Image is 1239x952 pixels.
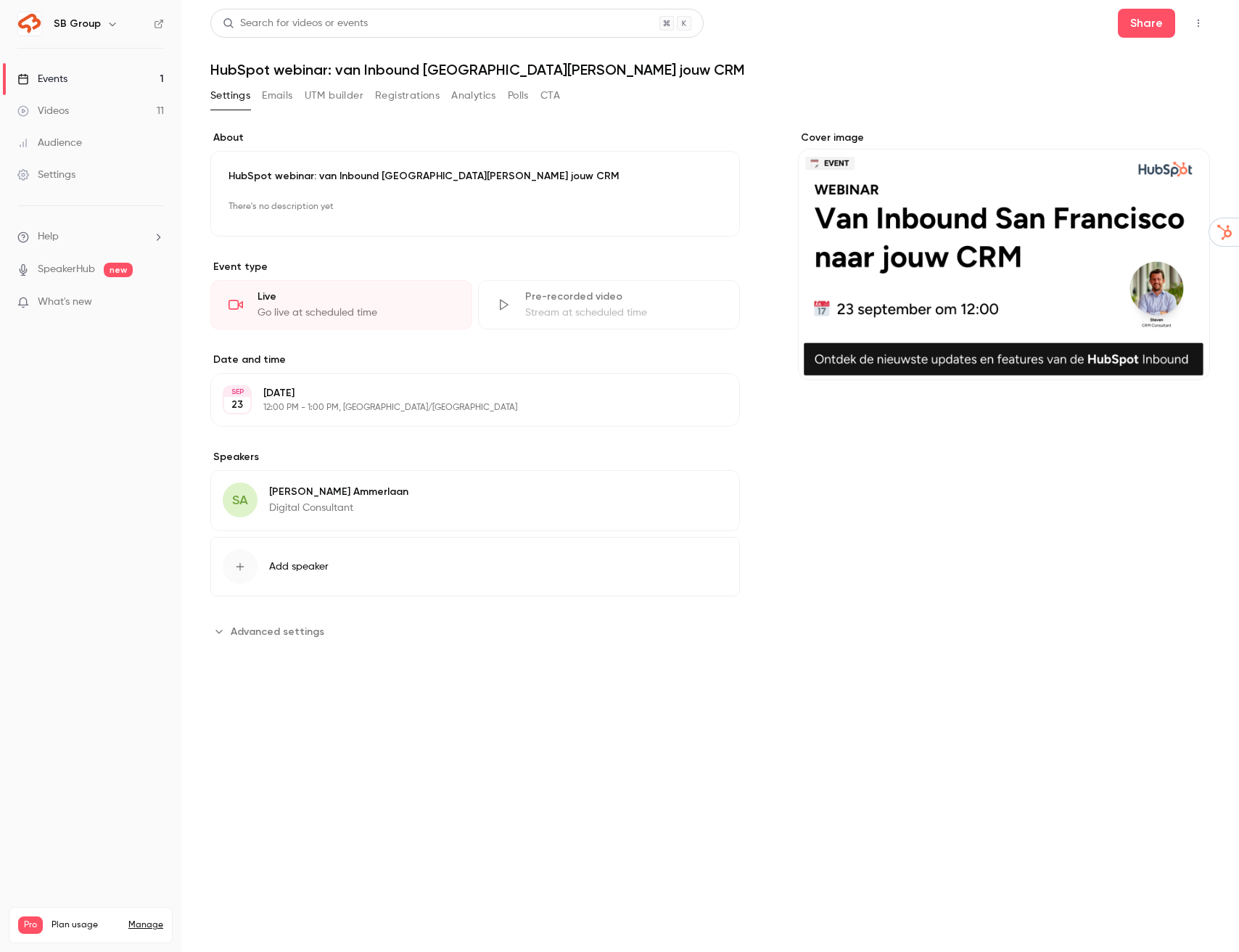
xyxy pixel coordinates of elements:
[210,131,740,145] label: About
[128,919,163,931] a: Manage
[38,262,95,277] a: SpeakerHub
[231,624,324,639] span: Advanced settings
[258,290,454,304] div: Live
[210,620,740,643] section: Advanced settings
[451,84,496,107] button: Analytics
[18,916,43,934] span: Pro
[798,131,1210,380] section: Cover image
[17,168,75,182] div: Settings
[1118,9,1175,38] button: Share
[52,919,120,931] span: Plan usage
[231,398,243,412] p: 23
[262,84,292,107] button: Emails
[540,84,560,107] button: CTA
[375,84,440,107] button: Registrations
[210,280,472,329] div: LiveGo live at scheduled time
[54,17,101,31] h6: SB Group
[263,402,663,414] p: 12:00 PM - 1:00 PM, [GEOGRAPHIC_DATA]/[GEOGRAPHIC_DATA]
[232,491,248,510] span: SA
[508,84,529,107] button: Polls
[147,296,164,309] iframe: Noticeable Trigger
[478,280,740,329] div: Pre-recorded videoStream at scheduled time
[210,450,740,464] label: Speakers
[210,84,250,107] button: Settings
[210,620,333,643] button: Advanced settings
[210,61,1210,78] h1: HubSpot webinar: van Inbound [GEOGRAPHIC_DATA][PERSON_NAME] jouw CRM
[223,16,368,31] div: Search for videos or events
[17,136,82,150] div: Audience
[269,501,408,515] p: Digital Consultant
[305,84,363,107] button: UTM builder
[798,131,1210,145] label: Cover image
[17,104,69,118] div: Videos
[210,537,740,596] button: Add speaker
[258,305,454,320] div: Go live at scheduled time
[229,169,722,184] p: HubSpot webinar: van Inbound [GEOGRAPHIC_DATA][PERSON_NAME] jouw CRM
[210,260,740,274] p: Event type
[104,263,133,277] span: new
[525,305,722,320] div: Stream at scheduled time
[263,386,663,401] p: [DATE]
[18,12,41,36] img: SB Group
[17,72,67,86] div: Events
[17,229,164,245] li: help-dropdown-opener
[525,290,722,304] div: Pre-recorded video
[224,387,250,397] div: SEP
[269,559,329,574] span: Add speaker
[210,470,740,531] div: SA[PERSON_NAME] AmmerlaanDigital Consultant
[38,229,59,245] span: Help
[210,353,740,367] label: Date and time
[38,295,92,310] span: What's new
[229,195,722,218] p: There's no description yet
[269,485,408,499] p: [PERSON_NAME] Ammerlaan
